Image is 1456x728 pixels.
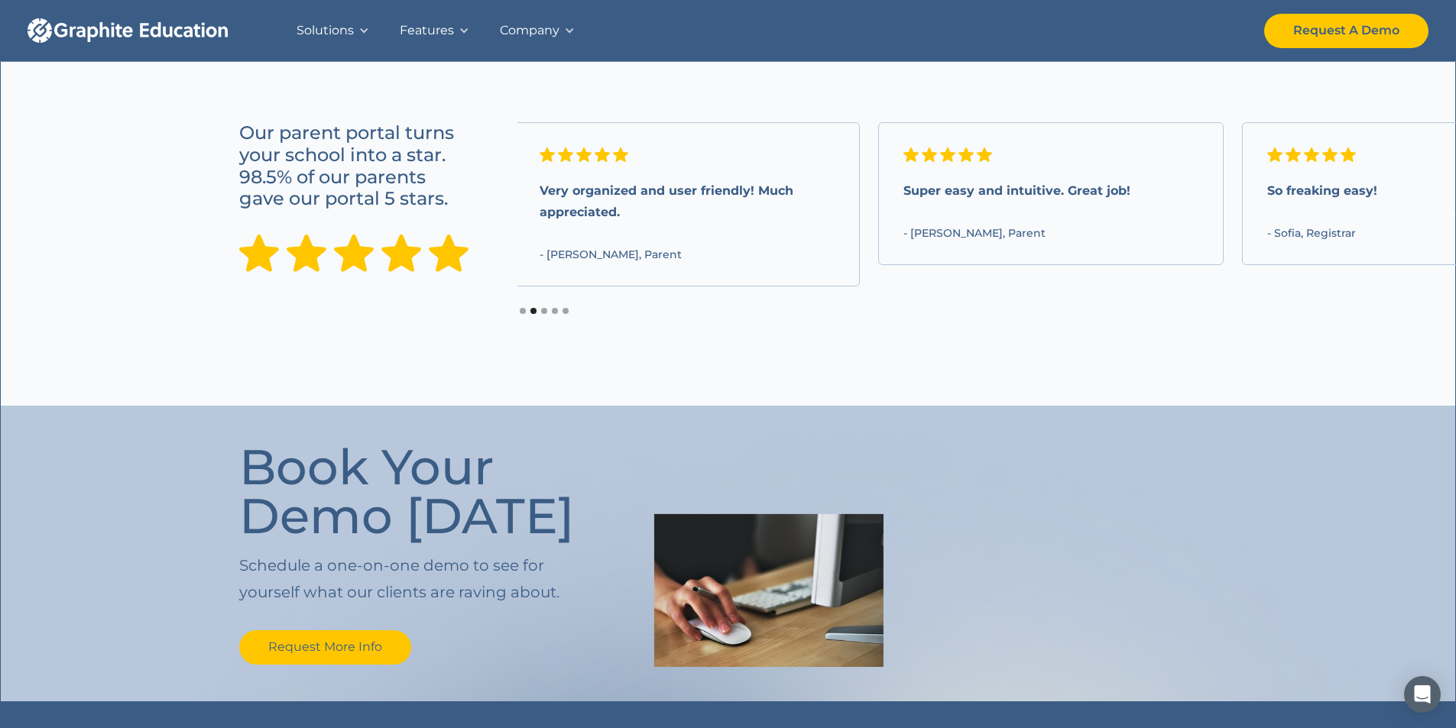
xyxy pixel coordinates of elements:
img: Five Star [903,147,992,162]
div: Show slide 3 of 5 [541,308,547,314]
div: - [PERSON_NAME], Parent [540,248,682,261]
strong: Very organized and user friendly! Much appreciated. [540,183,793,219]
img: Five Star [540,147,628,162]
div: Show slide 5 of 5 [563,308,569,314]
div: Show slide 1 of 5 [520,308,526,314]
div: Solutions [297,20,354,41]
div: Show slide 2 of 5 [530,308,537,314]
div: Request More Info [268,636,382,658]
h3: Our parent portal turns your school into a star. 98.5% of our parents gave our portal 5 stars. [239,122,469,210]
a: Request A Demo [1264,14,1428,48]
div: Show slide 4 of 5 [552,308,558,314]
div: 3 of 5 [878,122,1242,265]
div: Company [500,20,559,41]
div: Open Intercom Messenger [1404,676,1441,713]
div: Request A Demo [1293,20,1399,41]
h1: Book Your Demo [DATE] [239,442,605,540]
strong: Super easy and intuitive. Great job! [903,183,1130,198]
p: Schedule a one-on-one demo to see for yourself what our clients are raving about. [239,552,605,606]
img: Five Star [1267,147,1356,162]
img: Five Star [239,235,469,272]
a: Request More Info [239,630,411,665]
div: 2 of 5 [514,122,878,286]
div: - Sofia, Registrar [1267,227,1356,240]
div: - [PERSON_NAME], Parent [903,227,1046,240]
div: Features [400,20,454,41]
strong: So freaking easy! [1267,183,1377,198]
